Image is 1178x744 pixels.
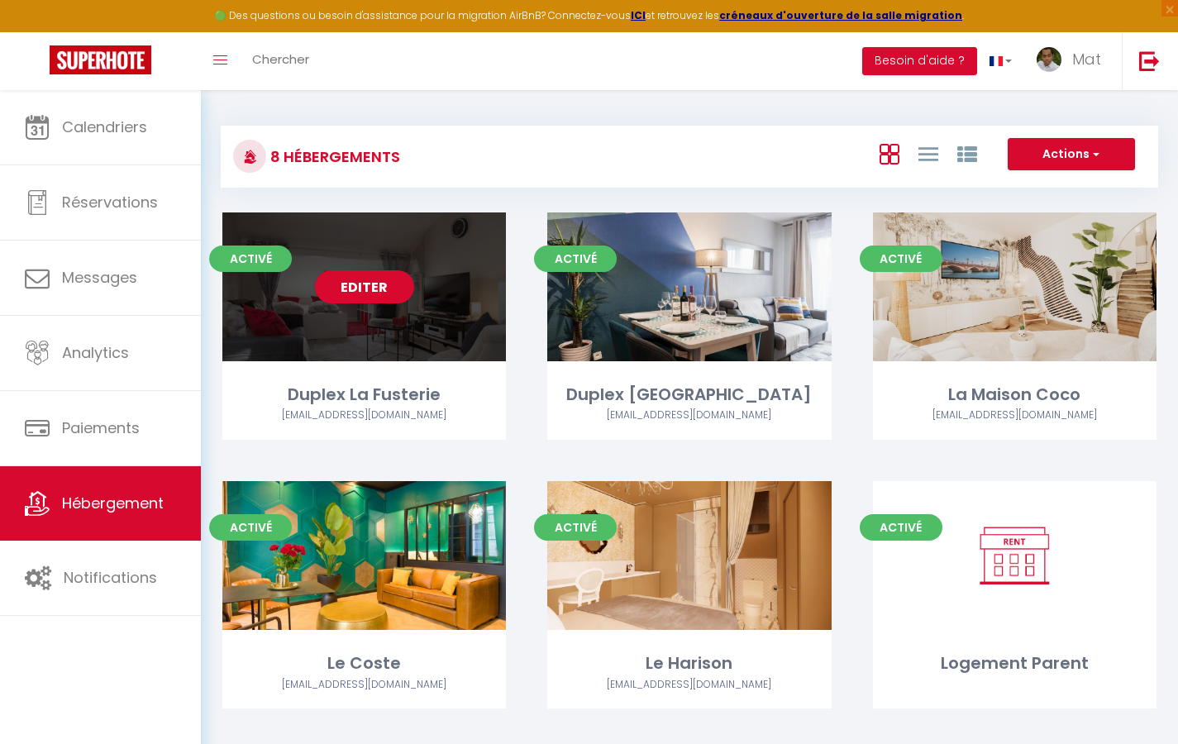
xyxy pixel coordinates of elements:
a: ... Mat [1024,32,1122,90]
a: Editer [315,270,414,303]
div: Logement Parent [873,651,1157,676]
a: Vue en Box [880,140,899,167]
span: Activé [209,514,292,541]
div: La Maison Coco [873,382,1157,408]
div: Airbnb [222,408,506,423]
span: Activé [860,246,942,272]
div: Duplex [GEOGRAPHIC_DATA] [547,382,831,408]
div: Airbnb [873,408,1157,423]
img: logout [1139,50,1160,71]
span: Réservations [62,192,158,212]
span: Paiements [62,417,140,438]
span: Analytics [62,342,129,363]
a: créneaux d'ouverture de la salle migration [719,8,962,22]
img: Super Booking [50,45,151,74]
span: Mat [1072,49,1101,69]
span: Activé [209,246,292,272]
span: Hébergement [62,493,164,513]
div: Le Harison [547,651,831,676]
div: Duplex La Fusterie [222,382,506,408]
img: ... [1037,47,1061,72]
button: Actions [1008,138,1135,171]
a: Vue en Liste [918,140,938,167]
div: Airbnb [547,677,831,693]
span: Activé [534,246,617,272]
button: Besoin d'aide ? [862,47,977,75]
div: Airbnb [222,677,506,693]
a: Chercher [240,32,322,90]
span: Activé [534,514,617,541]
span: Activé [860,514,942,541]
a: Vue par Groupe [957,140,977,167]
button: Ouvrir le widget de chat LiveChat [13,7,63,56]
a: ICI [631,8,646,22]
h3: 8 Hébergements [266,138,400,175]
div: Airbnb [547,408,831,423]
div: Le Coste [222,651,506,676]
span: Chercher [252,50,309,68]
span: Calendriers [62,117,147,137]
span: Notifications [64,567,157,588]
span: Messages [62,267,137,288]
